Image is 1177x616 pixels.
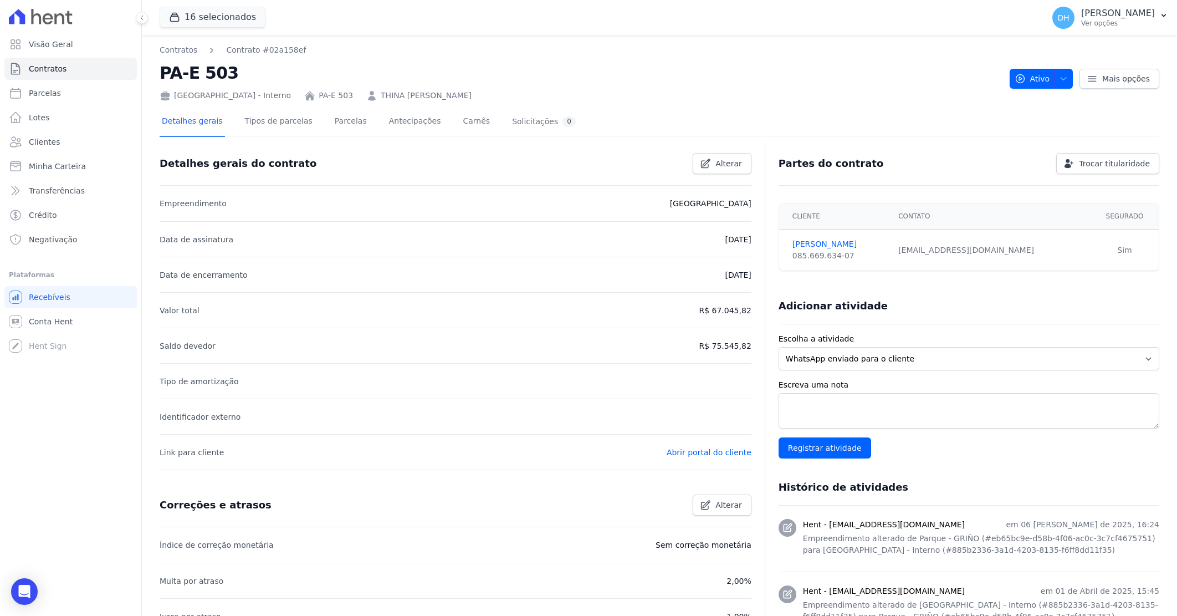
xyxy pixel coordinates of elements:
[160,108,225,137] a: Detalhes gerais
[4,58,137,80] a: Contratos
[160,498,272,512] h3: Correções e atrasos
[779,333,1159,345] label: Escolha a atividade
[160,410,240,424] p: Identificador externo
[699,339,751,353] p: R$ 75.545,82
[160,339,216,353] p: Saldo devedor
[460,108,492,137] a: Carnês
[803,586,965,597] h3: Hent - [EMAIL_ADDRESS][DOMAIN_NAME]
[715,500,742,511] span: Alterar
[1091,203,1159,230] th: Segurado
[29,185,85,196] span: Transferências
[1102,73,1150,84] span: Mais opções
[779,379,1159,391] label: Escreva uma nota
[512,116,576,127] div: Solicitações
[693,495,751,516] a: Alterar
[29,88,61,99] span: Parcelas
[792,250,885,262] div: 085.669.634-07
[792,238,885,250] a: [PERSON_NAME]
[715,158,742,169] span: Alterar
[226,44,306,56] a: Contrato #02a158ef
[160,233,233,246] p: Data de assinatura
[779,157,884,170] h3: Partes do contrato
[4,228,137,251] a: Negativação
[1057,14,1069,22] span: DH
[779,437,871,459] input: Registrar atividade
[1081,8,1155,19] p: [PERSON_NAME]
[160,375,239,388] p: Tipo de amortização
[1056,153,1159,174] a: Trocar titularidade
[892,203,1091,230] th: Contato
[29,112,50,123] span: Lotes
[29,234,78,245] span: Negativação
[1043,2,1177,33] button: DH [PERSON_NAME] Ver opções
[160,44,306,56] nav: Breadcrumb
[1081,19,1155,28] p: Ver opções
[779,299,888,313] h3: Adicionar atividade
[4,82,137,104] a: Parcelas
[699,304,751,317] p: R$ 67.045,82
[656,538,751,552] p: Sem correção monetária
[9,268,132,282] div: Plataformas
[29,210,57,221] span: Crédito
[1015,69,1050,89] span: Ativo
[726,574,751,588] p: 2,00%
[29,292,70,303] span: Recebíveis
[667,448,751,457] a: Abrir portal do cliente
[381,90,472,101] a: THINA [PERSON_NAME]
[29,136,60,147] span: Clientes
[693,153,751,174] a: Alterar
[1041,586,1159,597] p: em 01 de Abril de 2025, 15:45
[562,116,576,127] div: 0
[160,7,265,28] button: 16 selecionados
[243,108,315,137] a: Tipos de parcelas
[160,268,248,282] p: Data de encerramento
[160,446,224,459] p: Link para cliente
[1079,69,1159,89] a: Mais opções
[779,203,892,230] th: Cliente
[1006,519,1159,531] p: em 06 [PERSON_NAME] de 2025, 16:24
[160,60,1001,85] h2: PA-E 503
[898,245,1084,256] div: [EMAIL_ADDRESS][DOMAIN_NAME]
[4,33,137,55] a: Visão Geral
[4,155,137,177] a: Minha Carteira
[29,39,73,50] span: Visão Geral
[4,310,137,333] a: Conta Hent
[160,574,223,588] p: Multa por atraso
[332,108,369,137] a: Parcelas
[1079,158,1150,169] span: Trocar titularidade
[160,304,199,317] p: Valor total
[4,131,137,153] a: Clientes
[4,204,137,226] a: Crédito
[510,108,578,137] a: Solicitações0
[11,578,38,605] div: Open Intercom Messenger
[4,286,137,308] a: Recebíveis
[4,180,137,202] a: Transferências
[725,233,751,246] p: [DATE]
[29,63,66,74] span: Contratos
[160,90,291,101] div: [GEOGRAPHIC_DATA] - Interno
[160,538,274,552] p: Índice de correção monetária
[670,197,751,210] p: [GEOGRAPHIC_DATA]
[29,316,73,327] span: Conta Hent
[725,268,751,282] p: [DATE]
[160,44,197,56] a: Contratos
[803,519,965,531] h3: Hent - [EMAIL_ADDRESS][DOMAIN_NAME]
[1010,69,1073,89] button: Ativo
[4,106,137,129] a: Lotes
[160,197,227,210] p: Empreendimento
[29,161,86,172] span: Minha Carteira
[803,533,1159,556] p: Empreendimento alterado de Parque - GRIÑO (#eb65bc9e-d58b-4f06-ac0c-3c7cf4675751) para [GEOGRAPHI...
[160,157,316,170] h3: Detalhes gerais do contrato
[779,481,908,494] h3: Histórico de atividades
[319,90,353,101] a: PA-E 503
[387,108,443,137] a: Antecipações
[1091,230,1159,271] td: Sim
[160,44,1001,56] nav: Breadcrumb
